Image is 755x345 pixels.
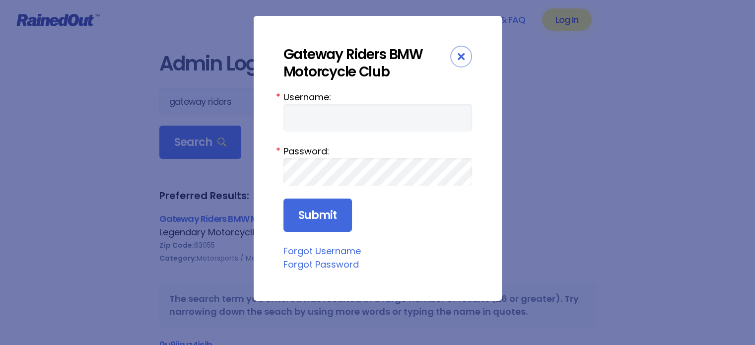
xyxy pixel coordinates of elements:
[450,46,472,68] div: Close
[283,144,472,158] label: Password:
[283,199,352,232] input: Submit
[283,90,472,104] label: Username:
[283,46,450,80] div: Gateway Riders BMW Motorcycle Club
[283,258,359,271] a: Forgot Password
[283,245,361,257] a: Forgot Username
